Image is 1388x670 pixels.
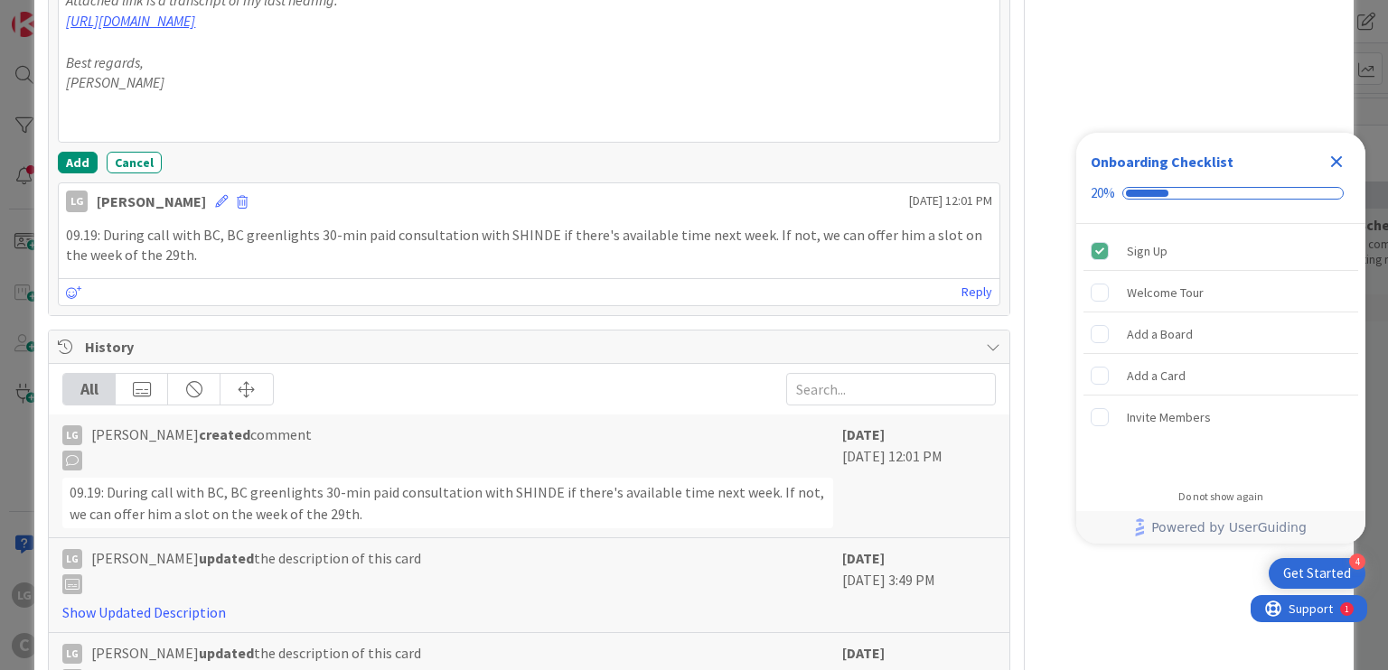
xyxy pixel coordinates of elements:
button: Add [58,152,98,173]
b: [DATE] [842,549,885,567]
span: Support [38,3,82,24]
div: Checklist Container [1076,133,1365,544]
a: Powered by UserGuiding [1085,511,1356,544]
a: [URL][DOMAIN_NAME] [66,12,195,30]
div: Add a Board [1127,323,1193,345]
div: Checklist progress: 20% [1091,185,1351,201]
em: Best regards, [66,53,144,71]
b: [DATE] [842,644,885,662]
span: [PERSON_NAME] the description of this card [91,547,421,594]
span: Powered by UserGuiding [1151,516,1307,538]
button: Cancel [107,152,162,173]
div: 4 [1349,554,1365,570]
b: updated [199,549,254,567]
div: [PERSON_NAME] [97,191,206,212]
em: [PERSON_NAME] [66,73,164,91]
div: 20% [1091,185,1115,201]
div: Do not show again [1178,489,1263,504]
div: LG [62,425,82,445]
div: [DATE] 12:01 PM [842,423,996,528]
div: LG [62,549,82,569]
div: LG [66,191,88,212]
a: Show Updated Description [62,603,226,621]
div: Invite Members is incomplete. [1083,397,1358,437]
div: Add a Board is incomplete. [1083,314,1358,354]
div: Sign Up is complete. [1083,231,1358,271]
input: Search... [786,373,996,405]
div: LG [62,644,82,664]
div: Invite Members [1127,406,1211,428]
div: Get Started [1283,564,1351,582]
div: Checklist items [1076,224,1365,478]
div: Welcome Tour [1127,282,1204,303]
div: Onboarding Checklist [1091,151,1233,172]
span: [PERSON_NAME] comment [91,423,312,470]
b: updated [199,644,254,662]
div: [DATE] 3:49 PM [842,547,996,623]
b: created [199,425,250,443]
a: Reply [961,281,992,303]
div: 1 [94,7,98,22]
div: Sign Up [1127,240,1168,262]
div: 09.19: During call with BC, BC greenlights 30-min paid consultation with SHINDE if there's availa... [62,478,832,528]
div: Add a Card [1127,365,1186,386]
div: Open Get Started checklist, remaining modules: 4 [1269,558,1365,589]
div: Add a Card is incomplete. [1083,356,1358,395]
div: Welcome Tour is incomplete. [1083,273,1358,312]
div: Footer [1076,511,1365,544]
div: Close Checklist [1322,147,1351,176]
b: [DATE] [842,425,885,443]
span: [DATE] 12:01 PM [909,191,992,210]
p: 09.19: During call with BC, BC greenlights 30-min paid consultation with SHINDE if there's availa... [66,225,991,265]
div: All [63,374,116,405]
span: History [85,336,976,358]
